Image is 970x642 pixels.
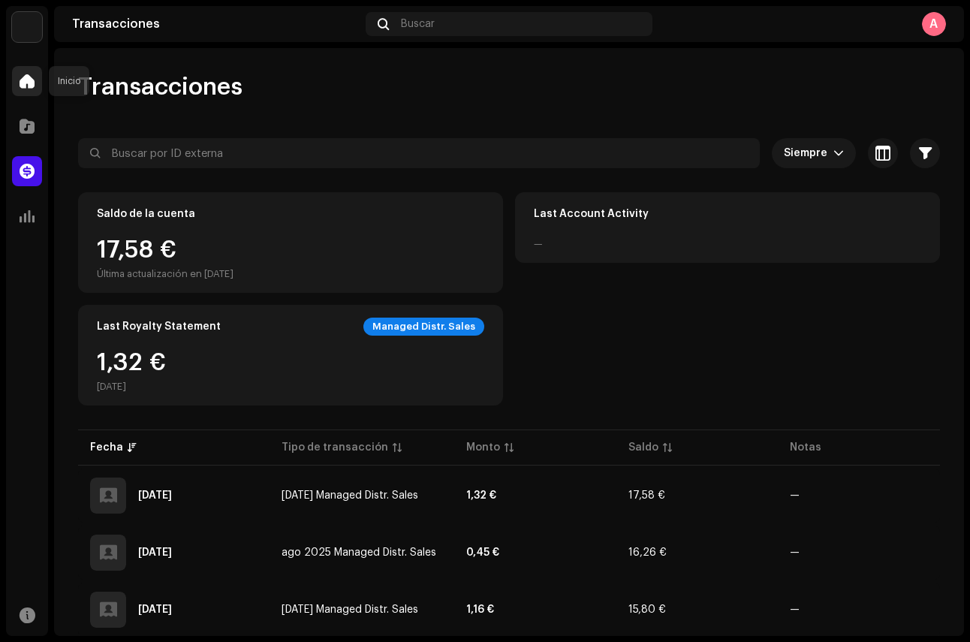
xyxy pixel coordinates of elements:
[72,18,360,30] div: Transacciones
[97,268,233,280] div: Última actualización en [DATE]
[466,440,500,455] div: Monto
[282,440,388,455] div: Tipo de transacción
[97,208,195,220] div: Saldo de la cuenta
[628,547,667,558] span: 16,26 €
[628,490,665,501] span: 17,58 €
[97,321,221,333] div: Last Royalty Statement
[282,547,436,558] span: ago 2025 Managed Distr. Sales
[138,604,172,615] div: 31 jul 2025
[363,318,484,336] div: Managed Distr. Sales
[401,18,435,30] span: Buscar
[78,72,242,102] span: Transacciones
[97,381,166,393] div: [DATE]
[466,604,494,615] strong: 1,16 €
[790,490,800,501] re-a-table-badge: —
[466,547,499,558] strong: 0,45 €
[90,440,123,455] div: Fecha
[12,12,42,42] img: 297a105e-aa6c-4183-9ff4-27133c00f2e2
[628,440,658,455] div: Saldo
[534,238,543,250] div: —
[922,12,946,36] div: A
[790,604,800,615] re-a-table-badge: —
[628,604,666,615] span: 15,80 €
[282,604,418,615] span: jul 2025 Managed Distr. Sales
[784,138,833,168] span: Siempre
[138,547,172,558] div: 5 sept 2025
[833,138,844,168] div: dropdown trigger
[282,490,418,501] span: sept 2025 Managed Distr. Sales
[534,208,649,220] div: Last Account Activity
[138,490,172,501] div: 1 oct 2025
[466,490,496,501] strong: 1,32 €
[790,547,800,558] re-a-table-badge: —
[78,138,760,168] input: Buscar por ID externa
